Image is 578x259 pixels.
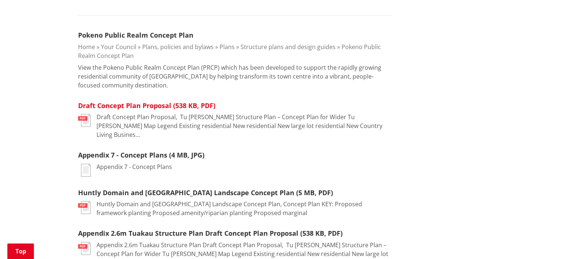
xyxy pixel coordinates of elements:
[97,113,392,139] p: Draft Concept Plan Proposal, ﻿ Tu [PERSON_NAME] Structure Plan – Concept Plan for Wider Tu [PERSO...
[97,200,392,217] p: Huntly Domain and [GEOGRAPHIC_DATA] Landscape Concept Plan, Concept Plan KEY: Proposed framework ...
[220,43,235,51] a: Plans
[78,242,91,255] img: document-pdf.svg
[544,228,571,255] iframe: Messenger Launcher
[101,43,136,51] a: Your Council
[78,101,216,110] a: Draft Concept Plan Proposal (538 KB, PDF)
[78,31,193,39] a: Pokeno Public Realm Concept Plan
[78,63,392,90] p: View the Pokeno Public Realm Concept Plan (PRCP) which has been developed to support the rapidly ...
[78,201,91,214] img: document-pdf.svg
[97,162,172,171] p: Appendix 7 - Concept Plans
[78,43,381,60] a: Pokeno Public Realm Concept Plan
[78,188,333,197] a: Huntly Domain and [GEOGRAPHIC_DATA] Landscape Concept Plan (5 MB, PDF)
[142,43,214,51] a: Plans, policies and bylaws
[78,114,91,127] img: document-pdf.svg
[241,43,336,51] a: Structure plans and design guides
[78,151,204,159] a: Appendix 7 - Concept Plans (4 MB, JPG)
[7,244,34,259] a: Top
[78,229,343,238] a: Appendix 2.6m Tuakau Structure Plan Draft Concept Plan Proposal (538 KB, PDF)
[78,43,95,51] a: Home
[78,164,91,177] img: document-generic.svg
